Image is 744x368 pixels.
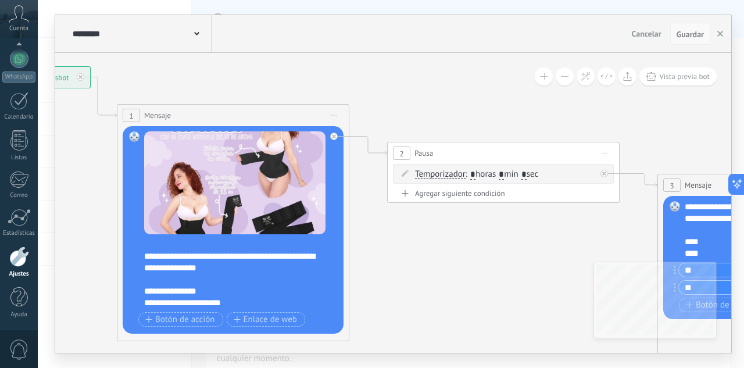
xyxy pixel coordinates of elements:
[234,315,297,324] span: Enlace de web
[138,312,223,327] button: Botón de acción
[685,180,711,191] span: Mensaje
[129,111,133,121] span: 1
[144,110,171,121] span: Mensaje
[670,181,674,191] span: 3
[639,67,717,85] button: Vista previa bot
[9,25,28,33] span: Cuenta
[677,30,704,38] span: Guardar
[2,311,36,319] div: Ayuda
[144,131,325,234] img: 2f3f0070-c1ee-454e-91be-7d3658c45597
[2,72,35,83] div: WhatsApp
[670,23,710,45] button: Guardar
[659,72,710,81] span: Vista previa bot
[632,28,661,39] span: Cancelar
[627,25,666,42] button: Cancelar
[2,154,36,162] div: Listas
[393,188,614,198] div: Agregar siguiente condición
[2,113,36,121] div: Calendario
[399,149,403,159] span: 2
[227,312,305,327] button: Enlace de web
[145,315,215,324] span: Botón de acción
[2,192,36,199] div: Correo
[414,148,433,159] span: Pausa
[2,270,36,278] div: Ajustes
[415,170,466,179] span: Temporizador
[2,230,36,237] div: Estadísticas
[466,169,538,180] span: : horas min sec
